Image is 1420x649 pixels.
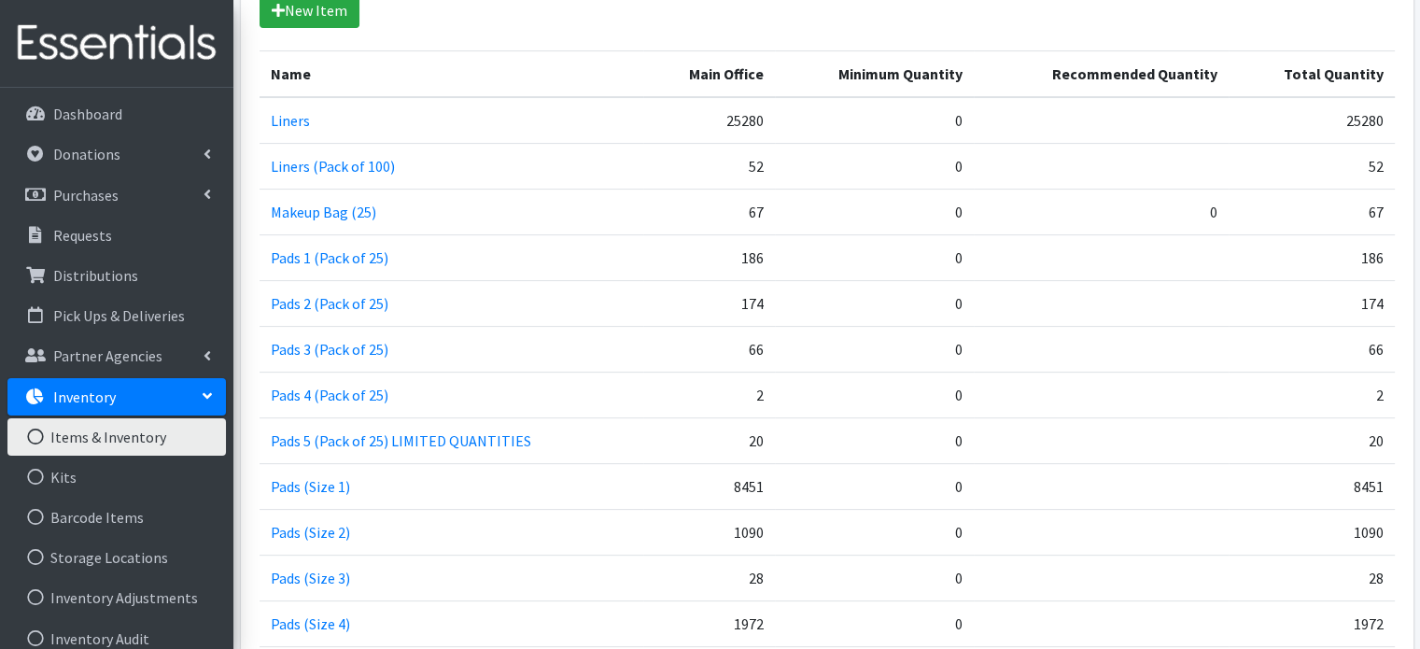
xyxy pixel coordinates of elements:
[775,417,974,463] td: 0
[271,203,376,221] a: Makeup Bag (25)
[643,50,775,97] th: Main Office
[643,463,775,509] td: 8451
[1229,463,1395,509] td: 8451
[1229,555,1395,600] td: 28
[271,569,350,587] a: Pads (Size 3)
[271,294,388,313] a: Pads 2 (Pack of 25)
[1229,417,1395,463] td: 20
[775,326,974,372] td: 0
[1229,189,1395,234] td: 67
[53,105,122,123] p: Dashboard
[7,257,226,294] a: Distributions
[643,234,775,280] td: 186
[974,189,1229,234] td: 0
[643,143,775,189] td: 52
[271,157,395,176] a: Liners (Pack of 100)
[643,280,775,326] td: 174
[7,95,226,133] a: Dashboard
[53,145,120,163] p: Donations
[260,50,643,97] th: Name
[7,418,226,456] a: Items & Inventory
[271,431,531,450] a: Pads 5 (Pack of 25) LIMITED QUANTITIES
[1229,97,1395,144] td: 25280
[7,297,226,334] a: Pick Ups & Deliveries
[775,143,974,189] td: 0
[1229,372,1395,417] td: 2
[775,234,974,280] td: 0
[643,97,775,144] td: 25280
[271,386,388,404] a: Pads 4 (Pack of 25)
[271,340,388,359] a: Pads 3 (Pack of 25)
[271,111,310,130] a: Liners
[53,226,112,245] p: Requests
[1229,234,1395,280] td: 186
[7,459,226,496] a: Kits
[775,189,974,234] td: 0
[53,266,138,285] p: Distributions
[7,579,226,616] a: Inventory Adjustments
[775,600,974,646] td: 0
[775,50,974,97] th: Minimum Quantity
[775,463,974,509] td: 0
[271,523,350,542] a: Pads (Size 2)
[271,477,350,496] a: Pads (Size 1)
[7,499,226,536] a: Barcode Items
[1229,50,1395,97] th: Total Quantity
[7,539,226,576] a: Storage Locations
[643,509,775,555] td: 1090
[7,217,226,254] a: Requests
[643,600,775,646] td: 1972
[643,189,775,234] td: 67
[775,280,974,326] td: 0
[974,50,1229,97] th: Recommended Quantity
[775,97,974,144] td: 0
[643,326,775,372] td: 66
[7,176,226,214] a: Purchases
[53,388,116,406] p: Inventory
[1229,509,1395,555] td: 1090
[7,135,226,173] a: Donations
[7,378,226,416] a: Inventory
[1229,326,1395,372] td: 66
[53,306,185,325] p: Pick Ups & Deliveries
[7,337,226,374] a: Partner Agencies
[7,12,226,75] img: HumanEssentials
[1229,143,1395,189] td: 52
[53,346,162,365] p: Partner Agencies
[643,555,775,600] td: 28
[775,509,974,555] td: 0
[775,372,974,417] td: 0
[1229,280,1395,326] td: 174
[643,372,775,417] td: 2
[775,555,974,600] td: 0
[271,248,388,267] a: Pads 1 (Pack of 25)
[643,417,775,463] td: 20
[1229,600,1395,646] td: 1972
[53,186,119,205] p: Purchases
[271,614,350,633] a: Pads (Size 4)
